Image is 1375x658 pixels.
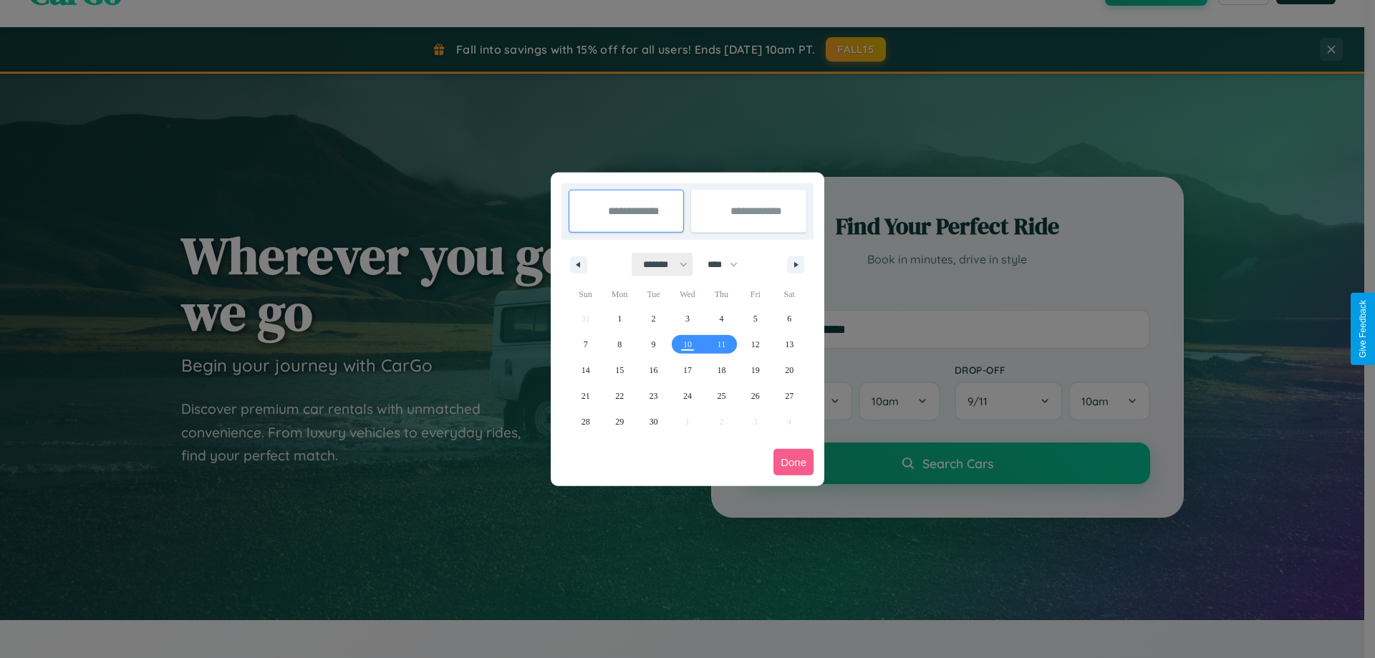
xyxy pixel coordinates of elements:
[637,383,670,409] button: 23
[683,357,692,383] span: 17
[738,332,772,357] button: 12
[652,306,656,332] span: 2
[705,283,738,306] span: Thu
[753,306,758,332] span: 5
[670,283,704,306] span: Wed
[738,357,772,383] button: 19
[785,383,793,409] span: 27
[637,332,670,357] button: 9
[705,383,738,409] button: 25
[670,383,704,409] button: 24
[738,306,772,332] button: 5
[615,409,624,435] span: 29
[650,357,658,383] span: 16
[652,332,656,357] span: 9
[773,332,806,357] button: 13
[683,332,692,357] span: 10
[670,332,704,357] button: 10
[670,357,704,383] button: 17
[602,283,636,306] span: Mon
[637,409,670,435] button: 30
[617,306,622,332] span: 1
[717,383,725,409] span: 25
[569,283,602,306] span: Sun
[602,357,636,383] button: 15
[569,383,602,409] button: 21
[705,306,738,332] button: 4
[650,383,658,409] span: 23
[685,306,690,332] span: 3
[637,306,670,332] button: 2
[787,306,791,332] span: 6
[773,357,806,383] button: 20
[569,409,602,435] button: 28
[738,283,772,306] span: Fri
[615,383,624,409] span: 22
[773,383,806,409] button: 27
[670,306,704,332] button: 3
[718,332,726,357] span: 11
[637,357,670,383] button: 16
[719,306,723,332] span: 4
[1358,300,1368,358] div: Give Feedback
[637,283,670,306] span: Tue
[602,306,636,332] button: 1
[582,383,590,409] span: 21
[569,357,602,383] button: 14
[751,332,760,357] span: 12
[582,357,590,383] span: 14
[773,283,806,306] span: Sat
[785,332,793,357] span: 13
[584,332,588,357] span: 7
[615,357,624,383] span: 15
[751,357,760,383] span: 19
[785,357,793,383] span: 20
[582,409,590,435] span: 28
[717,357,725,383] span: 18
[650,409,658,435] span: 30
[751,383,760,409] span: 26
[602,332,636,357] button: 8
[773,306,806,332] button: 6
[617,332,622,357] span: 8
[705,332,738,357] button: 11
[773,449,814,475] button: Done
[738,383,772,409] button: 26
[602,409,636,435] button: 29
[705,357,738,383] button: 18
[602,383,636,409] button: 22
[569,332,602,357] button: 7
[683,383,692,409] span: 24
